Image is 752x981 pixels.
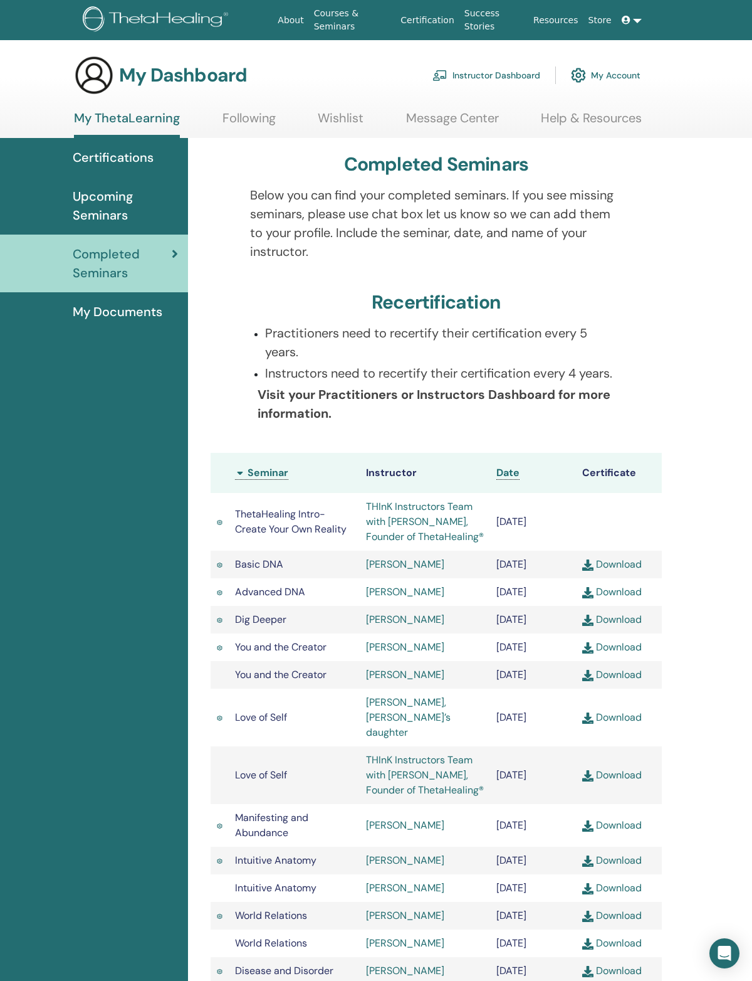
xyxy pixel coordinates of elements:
[318,110,363,135] a: Wishlist
[582,711,642,724] a: Download
[366,881,444,894] a: [PERSON_NAME]
[571,65,586,86] img: cog.svg
[490,804,576,847] td: [DATE]
[360,453,491,493] th: Instructor
[582,883,593,894] img: download.svg
[73,187,178,225] span: Upcoming Seminars
[235,711,287,724] span: Love of Self
[366,819,444,832] a: [PERSON_NAME]
[222,110,276,135] a: Following
[582,713,593,724] img: download.svg
[344,153,529,176] h3: Completed Seminars
[528,9,583,32] a: Resources
[235,909,307,922] span: World Relations
[258,386,610,422] b: Visit your Practitioners or Instructors Dashboard for more information.
[582,966,593,977] img: download.svg
[235,964,333,977] span: Disease and Disorder
[395,9,459,32] a: Certification
[217,561,222,570] img: Active Certificate
[582,768,642,782] a: Download
[582,615,593,626] img: download.svg
[490,578,576,606] td: [DATE]
[406,110,499,135] a: Message Center
[265,364,623,383] p: Instructors need to recertify their certification every 4 years.
[496,466,520,479] span: Date
[235,668,326,681] span: You and the Creator
[490,874,576,902] td: [DATE]
[490,847,576,874] td: [DATE]
[576,453,662,493] th: Certificate
[582,820,593,832] img: download.svg
[490,930,576,957] td: [DATE]
[235,768,287,782] span: Love of Self
[490,902,576,930] td: [DATE]
[235,613,286,626] span: Dig Deeper
[582,909,642,922] a: Download
[366,613,444,626] a: [PERSON_NAME]
[459,2,528,38] a: Success Stories
[583,9,617,32] a: Store
[490,551,576,578] td: [DATE]
[582,964,642,977] a: Download
[83,6,232,34] img: logo.png
[217,857,222,866] img: Active Certificate
[366,696,451,739] a: [PERSON_NAME], [PERSON_NAME]’s daughter
[582,854,642,867] a: Download
[490,661,576,689] td: [DATE]
[235,507,347,536] span: ThetaHealing Intro- Create Your Own Reality
[582,770,593,782] img: download.svg
[582,938,593,950] img: download.svg
[250,186,623,261] p: Below you can find your completed seminars. If you see missing seminars, please use chat box let ...
[582,613,642,626] a: Download
[490,493,576,551] td: [DATE]
[217,519,222,527] img: Active Certificate
[490,634,576,661] td: [DATE]
[366,753,484,797] a: THInK Instructors Team with [PERSON_NAME], Founder of ThetaHealing®
[217,589,222,597] img: Active Certificate
[73,245,172,282] span: Completed Seminars
[235,854,316,867] span: Intuitive Anatomy
[235,640,326,654] span: You and the Creator
[366,640,444,654] a: [PERSON_NAME]
[235,936,307,950] span: World Relations
[496,466,520,480] a: Date
[309,2,396,38] a: Courses & Seminars
[366,936,444,950] a: [PERSON_NAME]
[582,559,593,571] img: download.svg
[217,714,222,723] img: Active Certificate
[217,913,222,921] img: Active Certificate
[366,500,484,543] a: THInK Instructors Team with [PERSON_NAME], Founder of ThetaHealing®
[432,61,540,89] a: Instructor Dashboard
[582,668,642,681] a: Download
[235,811,308,839] span: Manifesting and Abundance
[582,670,593,681] img: download.svg
[235,585,305,598] span: Advanced DNA
[432,70,447,81] img: chalkboard-teacher.svg
[217,968,222,976] img: Active Certificate
[366,964,444,977] a: [PERSON_NAME]
[709,938,739,968] div: Open Intercom Messenger
[582,585,642,598] a: Download
[235,558,283,571] span: Basic DNA
[74,110,180,138] a: My ThetaLearning
[273,9,308,32] a: About
[366,854,444,867] a: [PERSON_NAME]
[366,585,444,598] a: [PERSON_NAME]
[582,911,593,922] img: download.svg
[217,822,222,830] img: Active Certificate
[582,936,642,950] a: Download
[582,642,593,654] img: download.svg
[490,746,576,804] td: [DATE]
[582,881,642,894] a: Download
[74,55,114,95] img: generic-user-icon.jpg
[265,324,623,361] p: Practitioners need to recertify their certification every 5 years.
[372,291,501,314] h3: Recertification
[541,110,642,135] a: Help & Resources
[582,587,593,598] img: download.svg
[571,61,640,89] a: My Account
[582,558,642,571] a: Download
[366,909,444,922] a: [PERSON_NAME]
[119,64,247,87] h3: My Dashboard
[73,302,162,321] span: My Documents
[217,644,222,652] img: Active Certificate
